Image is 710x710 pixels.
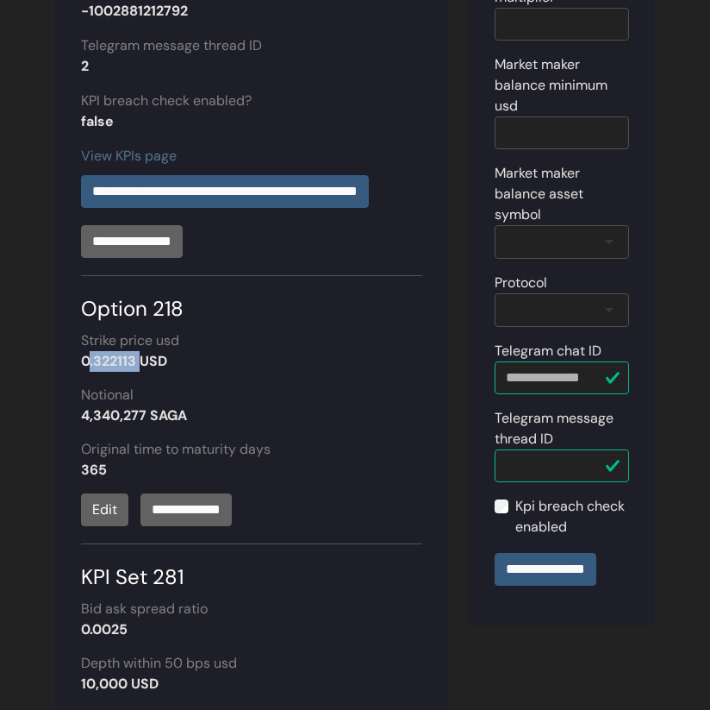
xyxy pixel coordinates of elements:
label: Market maker balance minimum usd [495,54,629,116]
a: View KPIs page [81,147,177,165]
strong: 0.0025 [81,620,128,638]
strong: 10,000 USD [81,675,159,693]
a: Edit [81,493,128,526]
strong: 4,340,277 SAGA [81,406,187,424]
label: Market maker balance asset symbol [495,163,629,225]
label: Telegram message thread ID [495,408,629,449]
strong: 0.322113 USD [81,352,167,370]
label: Strike price usd [81,330,179,351]
strong: 365 [81,461,107,479]
label: Telegram message thread ID [81,35,262,56]
label: Protocol [495,273,547,293]
label: Original time to maturity days [81,439,271,460]
strong: false [81,112,114,130]
div: Option 218 [81,275,422,324]
label: Notional [81,385,134,405]
label: Bid ask spread ratio [81,599,208,619]
div: KPI Set 281 [81,543,422,593]
label: Telegram chat ID [495,341,601,361]
label: Depth within 50 bps usd [81,653,237,674]
strong: 2 [81,57,89,75]
strong: -1002881212792 [81,2,188,20]
label: KPI breach check enabled? [81,91,252,111]
label: Kpi breach check enabled [515,496,629,537]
